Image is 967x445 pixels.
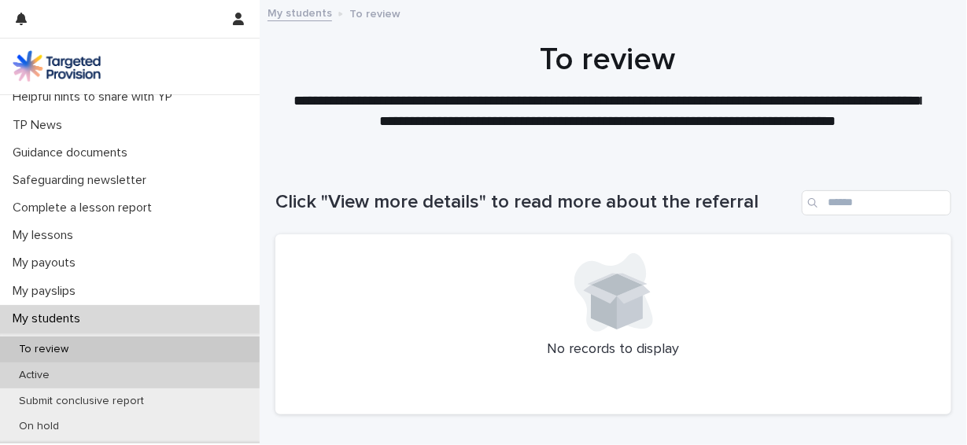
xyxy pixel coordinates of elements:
[6,90,185,105] p: Helpful hints to share with YP
[6,395,157,408] p: Submit conclusive report
[268,3,332,21] a: My students
[6,118,75,133] p: TP News
[6,228,86,243] p: My lessons
[6,173,159,188] p: Safeguarding newsletter
[6,311,93,326] p: My students
[6,256,88,270] p: My payouts
[294,341,932,359] p: No records to display
[275,41,940,79] h1: To review
[6,284,88,299] p: My payslips
[349,4,400,21] p: To review
[802,190,951,215] input: Search
[6,343,81,356] p: To review
[275,191,795,214] h1: Click "View more details" to read more about the referral
[6,200,164,215] p: Complete a lesson report
[6,420,72,433] p: On hold
[13,50,101,82] img: M5nRWzHhSzIhMunXDL62
[6,145,140,160] p: Guidance documents
[6,369,62,382] p: Active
